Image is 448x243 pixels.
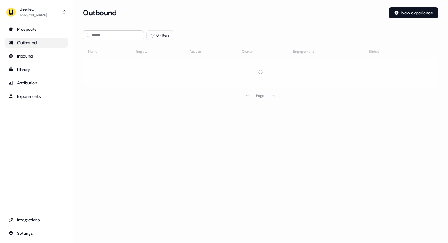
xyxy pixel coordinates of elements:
[5,51,68,61] a: Go to Inbound
[5,38,68,48] a: Go to outbound experience
[5,228,68,238] a: Go to integrations
[5,91,68,101] a: Go to experiments
[83,8,116,17] h3: Outbound
[389,7,438,18] button: New experience
[9,66,64,73] div: Library
[5,5,68,20] button: Userled[PERSON_NAME]
[5,78,68,88] a: Go to attribution
[9,217,64,223] div: Integrations
[9,26,64,32] div: Prospects
[20,6,47,12] div: Userled
[5,24,68,34] a: Go to prospects
[9,80,64,86] div: Attribution
[9,53,64,59] div: Inbound
[20,12,47,18] div: [PERSON_NAME]
[146,30,173,40] button: 0 Filters
[9,230,64,236] div: Settings
[5,215,68,225] a: Go to integrations
[5,65,68,74] a: Go to templates
[9,93,64,99] div: Experiments
[9,40,64,46] div: Outbound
